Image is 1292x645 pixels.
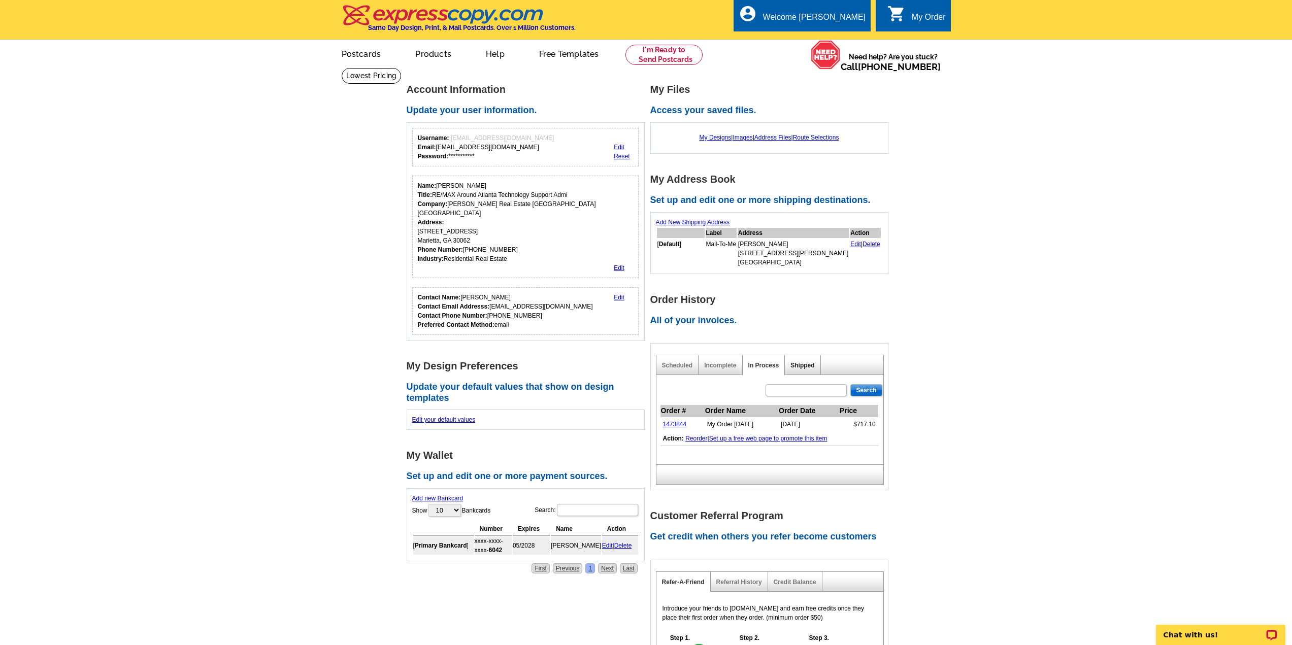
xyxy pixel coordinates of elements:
[368,24,576,31] h4: Same Day Design, Print, & Mail Postcards. Over 1 Million Customers.
[804,633,834,642] h5: Step 3.
[399,41,468,65] a: Products
[614,144,624,151] a: Edit
[551,536,601,555] td: [PERSON_NAME]
[513,536,550,555] td: 05/2028
[659,241,680,248] b: Default
[662,604,877,622] p: Introduce your friends to [DOMAIN_NAME] and earn free credits once they place their first order w...
[553,563,583,573] a: Previous
[748,362,779,369] a: In Process
[706,239,737,267] td: Mail-To-Me
[598,563,617,573] a: Next
[650,315,894,326] h2: All of your invoices.
[412,495,463,502] a: Add new Bankcard
[650,174,894,185] h1: My Address Book
[614,294,624,301] a: Edit
[451,134,554,142] span: [EMAIL_ADDRESS][DOMAIN_NAME]
[662,362,693,369] a: Scheduled
[705,405,778,417] th: Order Name
[418,312,487,319] strong: Contact Phone Number:
[418,303,490,310] strong: Contact Email Addresss:
[614,264,624,271] a: Edit
[709,435,827,442] a: Set up a free web page to promote this item
[513,523,550,535] th: Expires
[738,239,849,267] td: [PERSON_NAME] [STREET_ADDRESS][PERSON_NAME] [GEOGRAPHIC_DATA]
[660,431,878,446] td: |
[557,504,638,516] input: Search:
[418,321,494,328] strong: Preferred Contact Method:
[1149,613,1292,645] iframe: LiveChat chat widget
[790,362,814,369] a: Shipped
[662,579,705,586] a: Refer-A-Friend
[614,153,630,160] a: Reset
[418,153,449,160] strong: Password:
[887,11,946,24] a: shopping_cart My Order
[850,241,861,248] a: Edit
[863,241,880,248] a: Delete
[407,105,650,116] h2: Update your user information.
[738,228,849,238] th: Address
[665,633,695,642] h5: Step 1.
[412,176,639,278] div: Your personal details.
[811,40,841,70] img: help
[551,523,601,535] th: Name
[657,239,705,267] td: [ ]
[407,382,650,403] h2: Update your default values that show on design templates
[532,563,549,573] a: First
[650,195,894,206] h2: Set up and edit one or more shipping destinations.
[841,52,946,72] span: Need help? Are you stuck?
[585,563,595,573] a: 1
[858,61,941,72] a: [PHONE_NUMBER]
[415,542,467,549] b: Primary Bankcard
[489,547,503,554] strong: 6042
[850,228,881,238] th: Action
[850,384,882,396] input: Search
[470,41,521,65] a: Help
[706,228,737,238] th: Label
[841,61,941,72] span: Call
[342,12,576,31] a: Same Day Design, Print, & Mail Postcards. Over 1 Million Customers.
[412,128,639,166] div: Your login information.
[602,536,638,555] td: |
[734,633,765,642] h5: Step 2.
[412,287,639,335] div: Who should we contact regarding order issues?
[418,182,437,189] strong: Name:
[650,105,894,116] h2: Access your saved files.
[418,246,463,253] strong: Phone Number:
[650,84,894,95] h1: My Files
[325,41,397,65] a: Postcards
[778,405,839,417] th: Order Date
[778,417,839,432] td: [DATE]
[418,293,593,329] div: [PERSON_NAME] [EMAIL_ADDRESS][DOMAIN_NAME] [PHONE_NUMBER] email
[523,41,615,65] a: Free Templates
[763,13,866,27] div: Welcome [PERSON_NAME]
[418,255,444,262] strong: Industry:
[656,219,730,226] a: Add New Shipping Address
[839,417,878,432] td: $717.10
[413,536,474,555] td: [ ]
[650,294,894,305] h1: Order History
[418,200,448,208] strong: Company:
[418,294,461,301] strong: Contact Name:
[407,84,650,95] h1: Account Information
[650,511,894,521] h1: Customer Referral Program
[733,134,752,141] a: Images
[412,503,491,518] label: Show Bankcards
[614,542,632,549] a: Delete
[700,134,732,141] a: My Designs
[716,579,762,586] a: Referral History
[407,471,650,482] h2: Set up and edit one or more payment sources.
[602,542,613,549] a: Edit
[663,435,684,442] b: Action:
[418,191,432,198] strong: Title:
[663,421,687,428] a: 1473844
[620,563,638,573] a: Last
[418,219,444,226] strong: Address:
[418,181,634,263] div: [PERSON_NAME] RE/MAX Around Atlanta Technology Support Admi [PERSON_NAME] Real Estate [GEOGRAPHIC...
[412,416,476,423] a: Edit your default values
[475,523,512,535] th: Number
[850,239,881,267] td: |
[685,435,707,442] a: Reorder
[602,523,638,535] th: Action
